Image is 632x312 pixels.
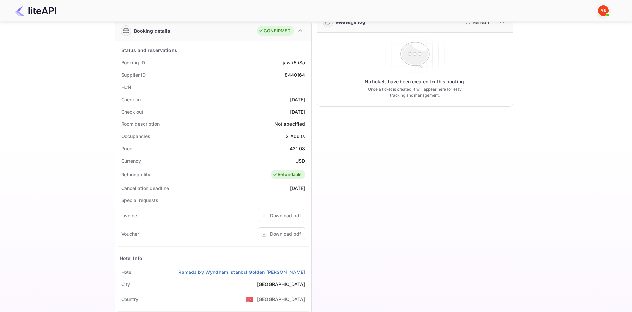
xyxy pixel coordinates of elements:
[290,96,305,103] div: [DATE]
[283,59,305,66] div: jawx5riSa
[295,157,305,164] div: USD
[273,171,302,178] div: Refundable
[121,59,145,66] div: Booking ID
[121,71,146,78] div: Supplier ID
[290,145,305,152] div: 431.08
[274,120,305,127] div: Not specified
[121,185,169,192] div: Cancellation deadline
[363,86,467,98] p: Once a ticket is created, it will appear here for easy tracking and management.
[286,133,305,140] div: 2 Adults
[290,108,305,115] div: [DATE]
[134,27,170,34] div: Booking details
[121,197,158,204] div: Special requests
[121,296,138,303] div: Country
[365,78,465,85] p: No tickets have been created for this booking.
[121,157,141,164] div: Currency
[270,212,301,219] div: Download pdf
[336,18,366,25] div: Message log
[121,281,130,288] div: City
[257,281,305,288] div: [GEOGRAPHIC_DATA]
[121,84,132,91] div: HCN
[285,71,305,78] div: 8440164
[121,96,141,103] div: Check-in
[598,5,609,16] img: Yandex Support
[290,185,305,192] div: [DATE]
[120,255,143,262] div: Hotel Info
[178,269,305,275] a: Ramada by Wyndham Istanbul Golden [PERSON_NAME]
[270,230,301,237] div: Download pdf
[15,5,56,16] img: LiteAPI Logo
[121,133,150,140] div: Occupancies
[121,171,151,178] div: Refundability
[257,296,305,303] div: [GEOGRAPHIC_DATA]
[121,47,177,54] div: Status and reservations
[121,108,143,115] div: Check out
[121,212,137,219] div: Invoice
[246,293,254,305] span: United States
[121,145,133,152] div: Price
[121,269,133,275] div: Hotel
[121,230,139,237] div: Voucher
[473,18,489,25] p: Refresh
[259,28,290,34] div: CONFIRMED
[461,17,492,27] button: Refresh
[121,120,160,127] div: Room description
